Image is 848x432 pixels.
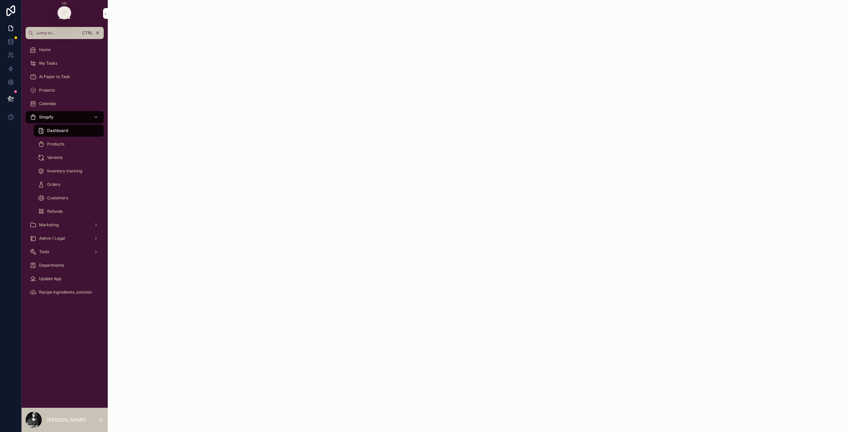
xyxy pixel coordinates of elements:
span: Inventory tracking [47,168,82,174]
span: Dashboard [47,128,68,133]
span: Variants [47,155,63,160]
a: Home [26,44,104,56]
a: Customers [34,192,104,204]
span: Admin / Legal [39,236,65,241]
span: Refunds [47,209,63,214]
a: Tools [26,246,104,258]
div: scrollable content [22,39,108,307]
a: Admin / Legal [26,232,104,244]
span: Projects [39,88,55,93]
a: Projects [26,84,104,96]
span: Home [39,47,51,53]
span: K [95,30,100,36]
span: Customers [47,195,68,201]
span: Ctrl [81,30,94,36]
a: Recipe Ingredients Junction [26,286,104,298]
a: My Tasks [26,57,104,69]
a: Calendar [26,98,104,110]
span: Jump to... [36,30,79,36]
span: Shopify [39,114,54,120]
button: Jump to...CtrlK [26,27,104,39]
a: Update App [26,273,104,285]
p: [PERSON_NAME] [47,417,86,423]
a: Shopify [26,111,104,123]
span: Update App [39,276,61,281]
span: Products [47,141,64,147]
span: Tools [39,249,49,255]
span: My Tasks [39,61,57,66]
a: Refunds [34,205,104,218]
a: Ai Paper to Task [26,71,104,83]
span: Marketing [39,222,59,228]
span: Ai Paper to Task [39,74,70,79]
a: Inventory tracking [34,165,104,177]
a: Dashboard [34,125,104,137]
span: Departments [39,263,64,268]
a: Products [34,138,104,150]
a: Marketing [26,219,104,231]
a: Variants [34,152,104,164]
a: Departments [26,259,104,271]
span: Recipe Ingredients Junction [39,290,92,295]
span: Calendar [39,101,57,106]
span: Orders [47,182,60,187]
a: Orders [34,178,104,191]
